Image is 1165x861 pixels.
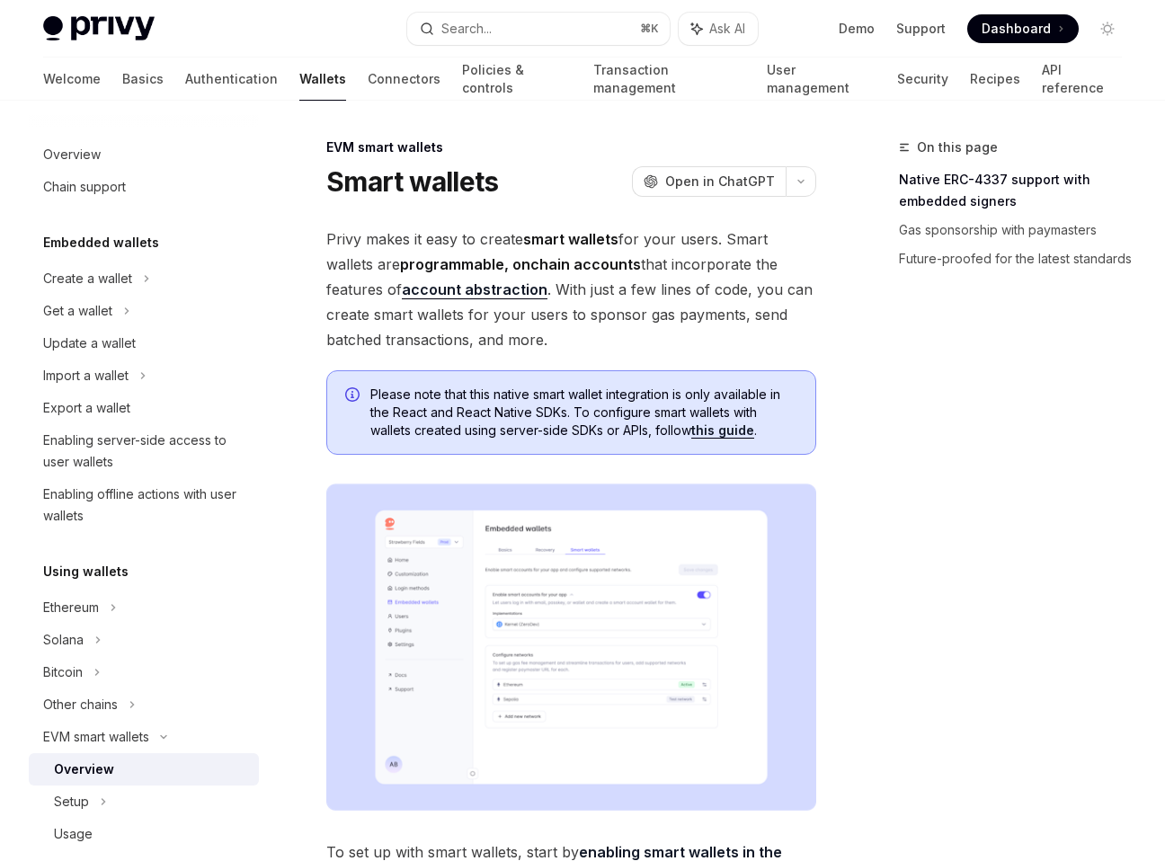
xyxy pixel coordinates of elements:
a: API reference [1042,58,1122,101]
span: ⌘ K [640,22,659,36]
a: Gas sponsorship with paymasters [899,216,1136,244]
a: Usage [29,818,259,850]
h5: Using wallets [43,561,129,582]
a: Enabling server-side access to user wallets [29,424,259,478]
a: Policies & controls [462,58,572,101]
div: Enabling offline actions with user wallets [43,484,248,527]
a: Transaction management [593,58,745,101]
a: Export a wallet [29,392,259,424]
a: Native ERC-4337 support with embedded signers [899,165,1136,216]
a: Connectors [368,58,440,101]
a: Support [896,20,946,38]
a: Enabling offline actions with user wallets [29,478,259,532]
span: Please note that this native smart wallet integration is only available in the React and React Na... [370,386,797,439]
button: Search...⌘K [407,13,669,45]
a: Welcome [43,58,101,101]
div: Overview [43,144,101,165]
h5: Embedded wallets [43,232,159,253]
div: Bitcoin [43,661,83,683]
a: Update a wallet [29,327,259,359]
div: Chain support [43,176,126,198]
a: Security [897,58,948,101]
span: Open in ChatGPT [665,173,775,191]
a: Authentication [185,58,278,101]
a: Future-proofed for the latest standards [899,244,1136,273]
strong: smart wallets [523,230,618,248]
div: Other chains [43,694,118,715]
div: Ethereum [43,597,99,618]
a: User management [767,58,875,101]
a: this guide [691,422,754,439]
div: Overview [54,759,114,780]
a: Wallets [299,58,346,101]
div: Update a wallet [43,333,136,354]
button: Toggle dark mode [1093,14,1122,43]
a: Dashboard [967,14,1079,43]
a: Demo [839,20,875,38]
button: Ask AI [679,13,758,45]
svg: Info [345,387,363,405]
div: Get a wallet [43,300,112,322]
div: EVM smart wallets [326,138,816,156]
div: Solana [43,629,84,651]
a: account abstraction [402,280,547,299]
div: Setup [54,791,89,812]
a: Chain support [29,171,259,203]
span: Dashboard [982,20,1051,38]
a: Overview [29,138,259,171]
img: light logo [43,16,155,41]
div: Enabling server-side access to user wallets [43,430,248,473]
span: Ask AI [709,20,745,38]
div: Create a wallet [43,268,132,289]
strong: programmable, onchain accounts [400,255,641,273]
span: On this page [917,137,998,158]
a: Basics [122,58,164,101]
h1: Smart wallets [326,165,498,198]
div: Export a wallet [43,397,130,419]
div: Import a wallet [43,365,129,386]
div: Search... [441,18,492,40]
a: Overview [29,753,259,786]
img: Sample enable smart wallets [326,484,816,811]
div: EVM smart wallets [43,726,149,748]
button: Open in ChatGPT [632,166,786,197]
div: Usage [54,823,93,845]
a: Recipes [970,58,1020,101]
span: Privy makes it easy to create for your users. Smart wallets are that incorporate the features of ... [326,226,816,352]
